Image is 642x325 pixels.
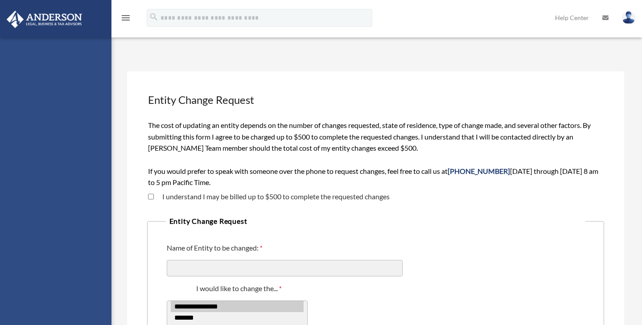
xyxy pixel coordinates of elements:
label: I would like to change the... [167,284,313,295]
legend: Entity Change Request [166,215,586,227]
label: I understand I may be billed up to $500 to complete the requested changes [154,193,390,200]
img: Anderson Advisors Platinum Portal [4,11,85,28]
h3: Entity Change Request [147,91,605,108]
img: User Pic [622,11,635,24]
label: Name of Entity to be changed: [167,243,265,255]
i: search [149,12,159,22]
span: The cost of updating an entity depends on the number of changes requested, state of residence, ty... [148,121,598,186]
span: [PHONE_NUMBER] [448,167,510,175]
a: menu [120,16,131,23]
i: menu [120,12,131,23]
